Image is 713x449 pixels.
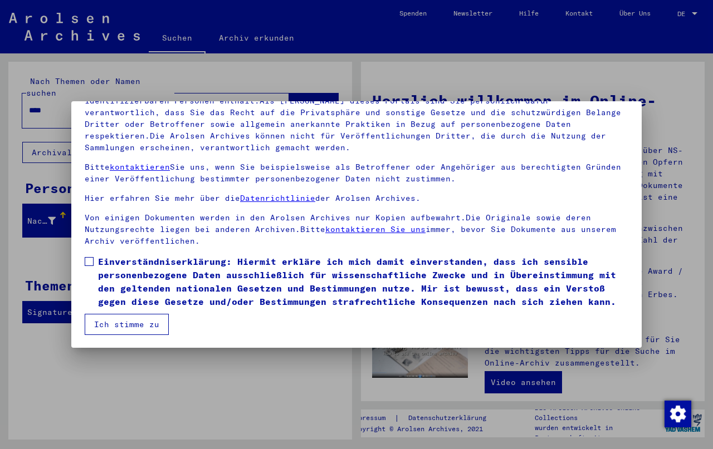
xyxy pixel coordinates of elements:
[85,161,628,185] p: Bitte Sie uns, wenn Sie beispielsweise als Betroffener oder Angehöriger aus berechtigten Gründen ...
[325,224,426,234] a: kontaktieren Sie uns
[85,212,628,247] p: Von einigen Dokumenten werden in den Arolsen Archives nur Kopien aufbewahrt.Die Originale sowie d...
[98,255,628,308] span: Einverständniserklärung: Hiermit erkläre ich mich damit einverstanden, dass ich sensible personen...
[240,193,315,203] a: Datenrichtlinie
[85,193,628,204] p: Hier erfahren Sie mehr über die der Arolsen Archives.
[85,314,169,335] button: Ich stimme zu
[665,401,691,427] img: Modification du consentement
[110,162,170,172] a: kontaktieren
[85,83,628,154] p: Bitte beachten Sie, dass dieses Portal über NS - Verfolgte sensible Daten zu identifizierten oder...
